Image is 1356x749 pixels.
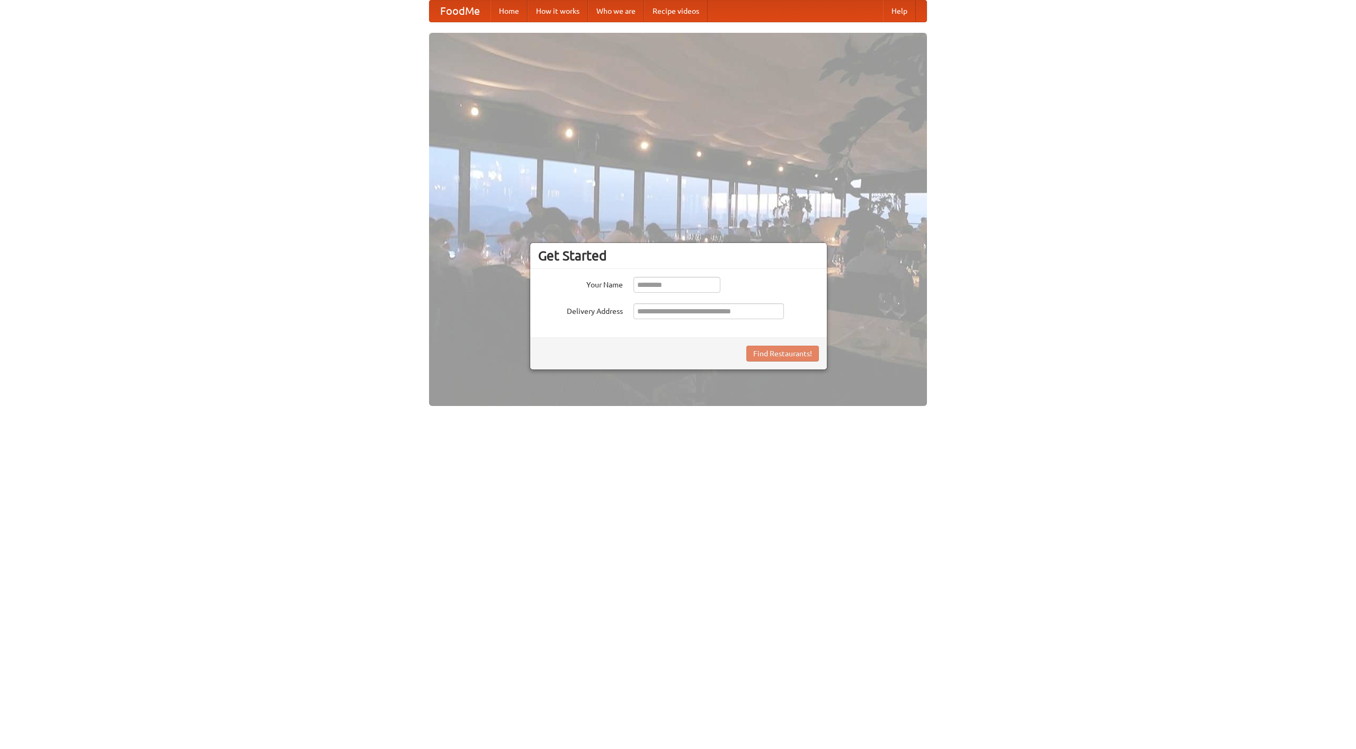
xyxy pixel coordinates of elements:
a: Home [490,1,528,22]
a: Help [883,1,916,22]
button: Find Restaurants! [746,346,819,362]
a: Who we are [588,1,644,22]
h3: Get Started [538,248,819,264]
label: Your Name [538,277,623,290]
a: Recipe videos [644,1,708,22]
a: FoodMe [430,1,490,22]
label: Delivery Address [538,303,623,317]
a: How it works [528,1,588,22]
